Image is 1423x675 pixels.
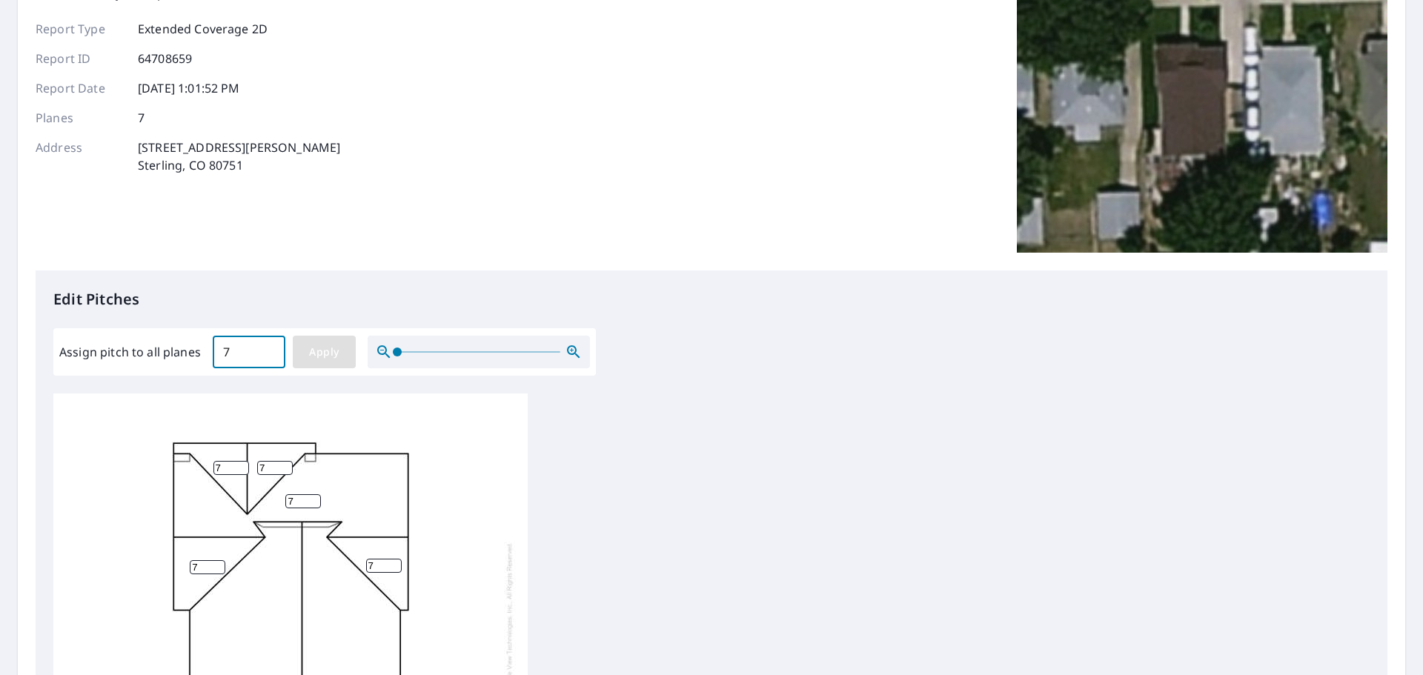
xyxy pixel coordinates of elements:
input: 00.0 [213,331,285,373]
span: Apply [305,343,344,362]
button: Apply [293,336,356,368]
p: Report Type [36,20,125,38]
p: Planes [36,109,125,127]
p: Report ID [36,50,125,67]
label: Assign pitch to all planes [59,343,201,361]
p: [DATE] 1:01:52 PM [138,79,240,97]
p: Edit Pitches [53,288,1370,310]
p: Address [36,139,125,174]
p: [STREET_ADDRESS][PERSON_NAME] Sterling, CO 80751 [138,139,340,174]
p: Extended Coverage 2D [138,20,268,38]
p: Report Date [36,79,125,97]
p: 7 [138,109,145,127]
p: 64708659 [138,50,192,67]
